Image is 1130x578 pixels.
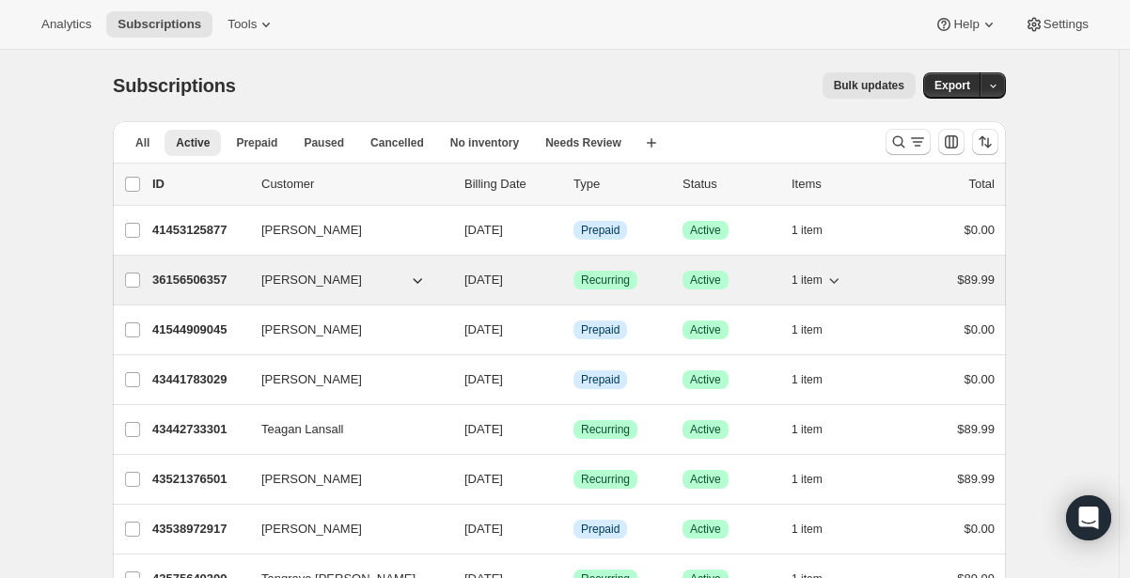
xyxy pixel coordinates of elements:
[964,522,995,536] span: $0.00
[464,175,558,194] p: Billing Date
[152,175,995,194] div: IDCustomerBilling DateTypeStatusItemsTotal
[261,221,362,240] span: [PERSON_NAME]
[690,322,721,337] span: Active
[690,223,721,238] span: Active
[581,422,630,437] span: Recurring
[964,223,995,237] span: $0.00
[938,129,965,155] button: Customize table column order and visibility
[792,317,843,343] button: 1 item
[176,135,210,150] span: Active
[792,175,886,194] div: Items
[969,175,995,194] p: Total
[304,135,344,150] span: Paused
[636,130,667,156] button: Create new view
[683,175,777,194] p: Status
[792,322,823,337] span: 1 item
[957,273,995,287] span: $89.99
[581,472,630,487] span: Recurring
[1013,11,1100,38] button: Settings
[261,470,362,489] span: [PERSON_NAME]
[923,72,981,99] button: Export
[964,372,995,386] span: $0.00
[370,135,424,150] span: Cancelled
[464,223,503,237] span: [DATE]
[464,422,503,436] span: [DATE]
[792,472,823,487] span: 1 item
[581,522,620,537] span: Prepaid
[152,175,246,194] p: ID
[152,416,995,443] div: 43442733301Teagan Lansall[DATE]SuccessRecurringSuccessActive1 item$89.99
[690,273,721,288] span: Active
[250,315,438,345] button: [PERSON_NAME]
[690,372,721,387] span: Active
[464,522,503,536] span: [DATE]
[792,367,843,393] button: 1 item
[464,273,503,287] span: [DATE]
[792,416,843,443] button: 1 item
[135,135,149,150] span: All
[216,11,287,38] button: Tools
[261,370,362,389] span: [PERSON_NAME]
[957,472,995,486] span: $89.99
[792,516,843,542] button: 1 item
[972,129,998,155] button: Sort the results
[261,175,449,194] p: Customer
[152,317,995,343] div: 41544909045[PERSON_NAME][DATE]InfoPrepaidSuccessActive1 item$0.00
[113,75,236,96] span: Subscriptions
[581,273,630,288] span: Recurring
[261,520,362,539] span: [PERSON_NAME]
[30,11,102,38] button: Analytics
[953,17,979,32] span: Help
[250,365,438,395] button: [PERSON_NAME]
[152,520,246,539] p: 43538972917
[152,367,995,393] div: 43441783029[PERSON_NAME][DATE]InfoPrepaidSuccessActive1 item$0.00
[464,372,503,386] span: [DATE]
[152,470,246,489] p: 43521376501
[152,516,995,542] div: 43538972917[PERSON_NAME][DATE]InfoPrepaidSuccessActive1 item$0.00
[450,135,519,150] span: No inventory
[792,267,843,293] button: 1 item
[792,522,823,537] span: 1 item
[250,414,438,445] button: Teagan Lansall
[152,370,246,389] p: 43441783029
[118,17,201,32] span: Subscriptions
[152,221,246,240] p: 41453125877
[886,129,931,155] button: Search and filter results
[261,420,343,439] span: Teagan Lansall
[690,522,721,537] span: Active
[152,217,995,243] div: 41453125877[PERSON_NAME][DATE]InfoPrepaidSuccessActive1 item$0.00
[792,372,823,387] span: 1 item
[934,78,970,93] span: Export
[228,17,257,32] span: Tools
[792,217,843,243] button: 1 item
[250,514,438,544] button: [PERSON_NAME]
[152,466,995,492] div: 43521376501[PERSON_NAME][DATE]SuccessRecurringSuccessActive1 item$89.99
[792,273,823,288] span: 1 item
[690,472,721,487] span: Active
[573,175,667,194] div: Type
[1066,495,1111,540] div: Open Intercom Messenger
[250,265,438,295] button: [PERSON_NAME]
[792,466,843,492] button: 1 item
[581,372,620,387] span: Prepaid
[261,271,362,289] span: [PERSON_NAME]
[964,322,995,336] span: $0.00
[823,72,916,99] button: Bulk updates
[545,135,621,150] span: Needs Review
[792,422,823,437] span: 1 item
[236,135,277,150] span: Prepaid
[152,267,995,293] div: 36156506357[PERSON_NAME][DATE]SuccessRecurringSuccessActive1 item$89.99
[923,11,1009,38] button: Help
[464,472,503,486] span: [DATE]
[41,17,91,32] span: Analytics
[957,422,995,436] span: $89.99
[106,11,212,38] button: Subscriptions
[152,320,246,339] p: 41544909045
[581,322,620,337] span: Prepaid
[250,464,438,494] button: [PERSON_NAME]
[792,223,823,238] span: 1 item
[581,223,620,238] span: Prepaid
[152,420,246,439] p: 43442733301
[690,422,721,437] span: Active
[464,322,503,336] span: [DATE]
